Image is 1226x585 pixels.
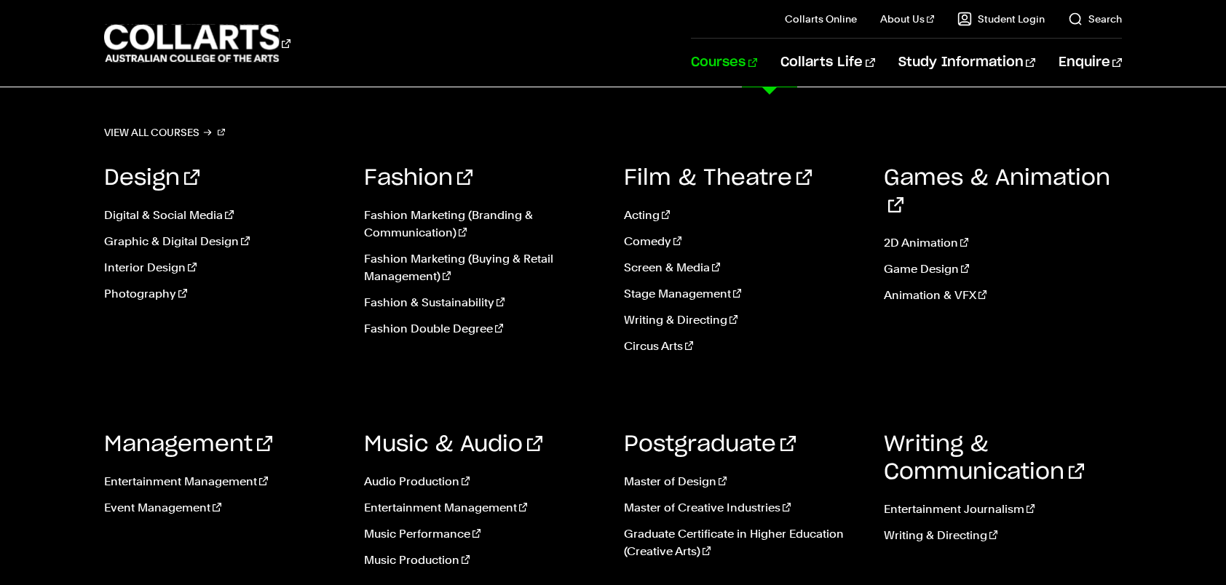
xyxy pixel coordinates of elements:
a: Entertainment Journalism [884,501,1122,518]
a: Music & Audio [364,434,542,455]
a: 2D Animation [884,234,1122,252]
div: Go to homepage [104,23,290,64]
a: Comedy [624,233,862,250]
a: Stage Management [624,285,862,303]
a: About Us [880,12,934,26]
a: Fashion [364,167,472,189]
a: Writing & Directing [884,527,1122,544]
a: Acting [624,207,862,224]
a: Music Production [364,552,602,569]
a: Animation & VFX [884,287,1122,304]
a: Entertainment Management [364,499,602,517]
a: Audio Production [364,473,602,490]
a: Fashion & Sustainability [364,294,602,311]
a: Film & Theatre [624,167,812,189]
a: Digital & Social Media [104,207,342,224]
a: Search [1068,12,1122,26]
a: Screen & Media [624,259,862,276]
a: Management [104,434,272,455]
a: Collarts Life [780,39,874,87]
a: Student Login [957,12,1045,26]
a: Writing & Directing [624,311,862,329]
a: Enquire [1059,39,1122,87]
a: Graduate Certificate in Higher Education (Creative Arts) [624,525,862,560]
a: Games & Animation [884,167,1110,217]
a: Fashion Marketing (Branding & Communication) [364,207,602,242]
a: Fashion Double Degree [364,320,602,338]
a: Circus Arts [624,338,862,355]
a: Postgraduate [624,434,796,455]
a: Fashion Marketing (Buying & Retail Management) [364,250,602,285]
a: Music Performance [364,525,602,543]
a: Game Design [884,260,1122,278]
a: Photography [104,285,342,303]
a: Entertainment Management [104,473,342,490]
a: Master of Creative Industries [624,499,862,517]
a: Collarts Online [785,12,857,26]
a: View all courses [104,122,225,143]
a: Master of Design [624,473,862,490]
a: Event Management [104,499,342,517]
a: Graphic & Digital Design [104,233,342,250]
a: Design [104,167,199,189]
a: Courses [691,39,757,87]
a: Interior Design [104,259,342,276]
a: Writing & Communication [884,434,1084,483]
a: Study Information [898,39,1035,87]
